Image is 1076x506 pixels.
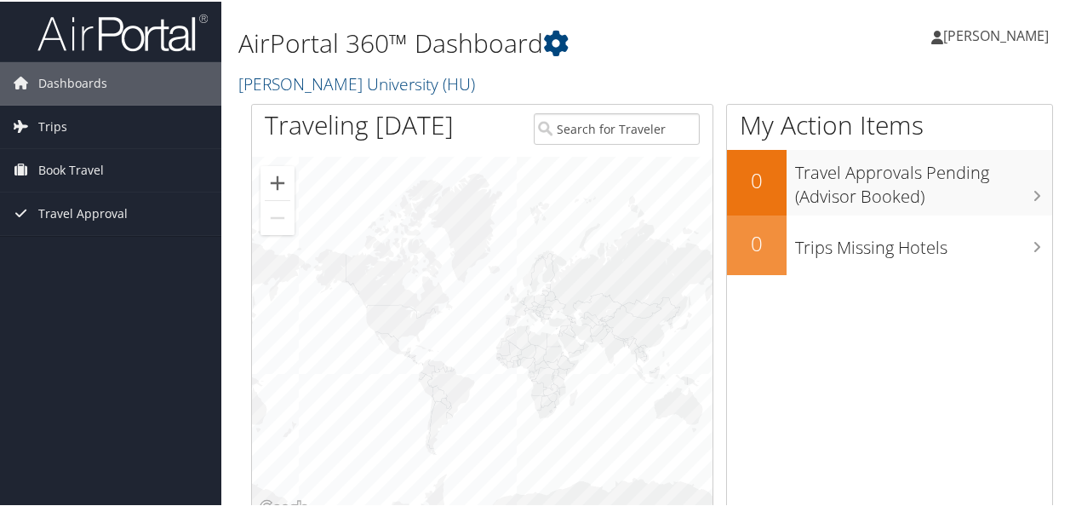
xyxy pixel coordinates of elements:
[38,104,67,147] span: Trips
[38,191,128,233] span: Travel Approval
[727,164,787,193] h2: 0
[727,227,787,256] h2: 0
[38,60,107,103] span: Dashboards
[37,11,208,51] img: airportal-logo.png
[931,9,1066,60] a: [PERSON_NAME]
[238,71,479,94] a: [PERSON_NAME] University (HU)
[727,148,1052,214] a: 0Travel Approvals Pending (Advisor Booked)
[943,25,1049,43] span: [PERSON_NAME]
[795,151,1052,207] h3: Travel Approvals Pending (Advisor Booked)
[795,226,1052,258] h3: Trips Missing Hotels
[727,214,1052,273] a: 0Trips Missing Hotels
[260,199,295,233] button: Zoom out
[265,106,454,141] h1: Traveling [DATE]
[260,164,295,198] button: Zoom in
[38,147,104,190] span: Book Travel
[534,112,701,143] input: Search for Traveler
[238,24,790,60] h1: AirPortal 360™ Dashboard
[727,106,1052,141] h1: My Action Items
